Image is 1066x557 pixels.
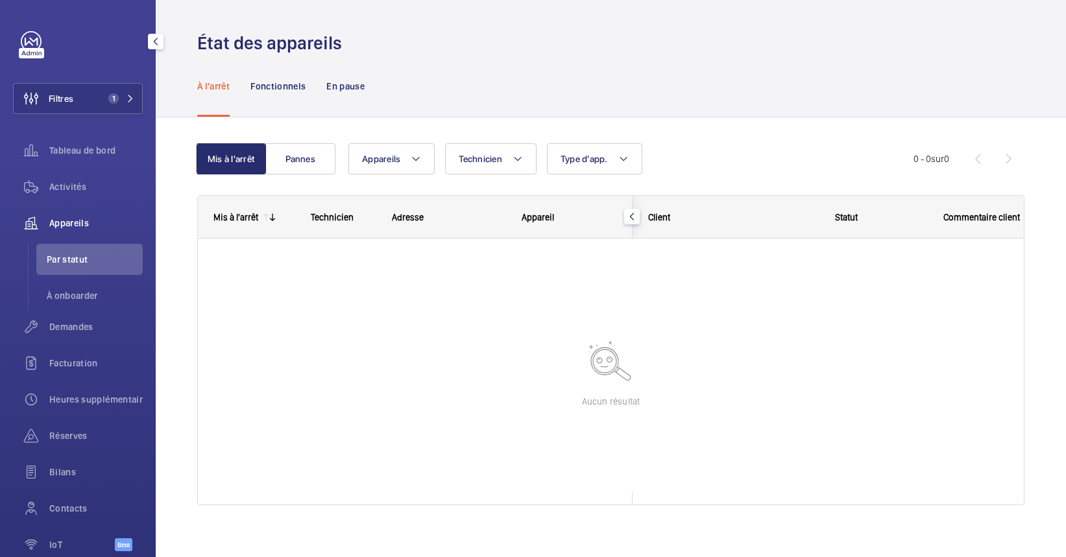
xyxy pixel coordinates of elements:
button: Filtres1 [13,83,143,114]
span: 0 - 0 0 [914,154,949,163]
span: Heures supplémentaires [49,393,143,406]
span: Contacts [49,502,143,515]
span: Adresse [392,212,424,222]
span: Réserves [49,429,143,442]
p: En pause [326,80,365,93]
span: Client [648,212,670,222]
p: À l'arrêt [197,80,230,93]
span: Par statut [47,253,143,266]
span: Statut [835,212,858,222]
span: Activités [49,180,143,193]
button: Type d'app. [547,143,642,174]
div: Mis à l'arrêt [213,212,258,222]
button: Mis à l'arrêt [196,143,266,174]
span: IoT [49,538,115,551]
span: Demandes [49,320,143,333]
span: Technicien [459,154,502,164]
span: Facturation [49,357,143,370]
span: Tableau de bord [49,144,143,157]
span: Commentaire client [943,212,1020,222]
button: Appareils [348,143,435,174]
div: Appareil [522,212,617,222]
span: Type d'app. [561,154,608,164]
span: À onboarder [47,289,143,302]
span: Beta [115,538,132,551]
p: Fonctionnels [250,80,306,93]
span: 1 [108,93,119,104]
span: Technicien [311,212,354,222]
span: Filtres [49,92,73,105]
h1: État des appareils [197,31,350,55]
button: Technicien [445,143,537,174]
span: Appareils [49,217,143,230]
span: Appareils [362,154,400,164]
span: Bilans [49,466,143,479]
span: sur [931,154,944,164]
button: Pannes [265,143,335,174]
